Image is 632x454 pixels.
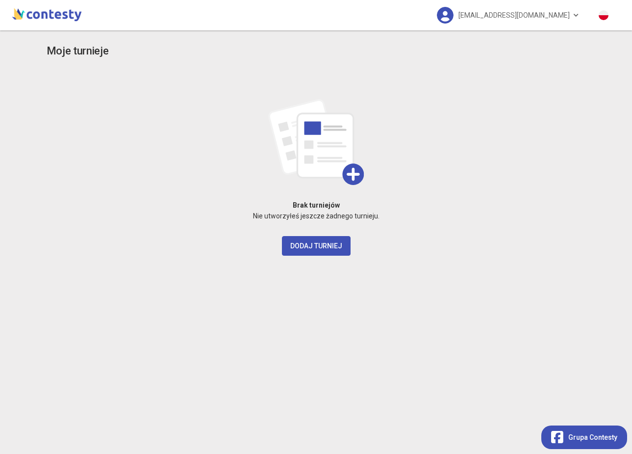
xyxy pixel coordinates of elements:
[568,432,617,443] span: Grupa Contesty
[47,43,109,60] h3: Moje turnieje
[268,99,364,185] img: add
[458,5,570,26] span: [EMAIL_ADDRESS][DOMAIN_NAME]
[282,236,351,256] button: Dodaj turniej
[47,43,109,60] app-title: competition-list.title
[47,211,586,221] p: Nie utworzyłeś jeszcze żadnego turnieju.
[293,201,340,209] strong: Brak turniejów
